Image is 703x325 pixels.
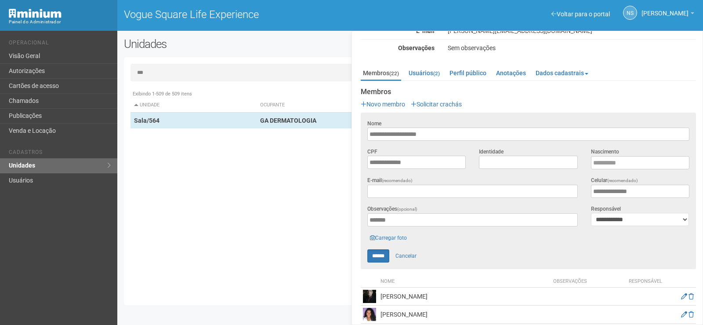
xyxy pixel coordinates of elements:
[363,290,376,303] img: user.png
[494,66,528,80] a: Anotações
[9,149,111,158] li: Cadastros
[363,308,376,321] img: user.png
[389,70,399,77] small: (22)
[9,18,111,26] div: Painel do Administrador
[9,40,111,49] li: Operacional
[361,66,401,81] a: Membros(22)
[367,120,381,128] label: Nome
[406,66,442,80] a: Usuários(2)
[367,176,413,185] label: E-mail
[623,6,637,20] a: NS
[681,293,687,300] a: Editar membro
[130,90,690,98] div: Exibindo 1-509 de 509 itens
[641,1,689,17] span: Nicolle Silva
[433,70,440,77] small: (2)
[378,306,551,324] td: [PERSON_NAME]
[130,98,257,113] th: Unidade: activate to sort column descending
[367,205,417,213] label: Observações
[447,66,489,80] a: Perfil público
[591,148,619,156] label: Nascimento
[623,276,667,288] th: Responsável
[551,276,624,288] th: Observações
[689,311,694,318] a: Excluir membro
[9,9,62,18] img: Minium
[411,101,462,108] a: Solicitar crachás
[260,117,316,124] strong: GA DERMATOLOGIA
[124,37,355,51] h2: Unidades
[134,117,159,124] strong: Sala/564
[591,205,621,213] label: Responsável
[354,44,441,52] div: Observações
[367,148,377,156] label: CPF
[591,176,638,185] label: Celular
[382,178,413,183] span: (recomendado)
[641,11,694,18] a: [PERSON_NAME]
[378,276,551,288] th: Nome
[441,44,703,52] div: Sem observações
[361,88,696,96] strong: Membros
[533,66,591,80] a: Dados cadastrais
[681,311,687,318] a: Editar membro
[361,101,405,108] a: Novo membro
[367,233,409,243] a: Carregar foto
[378,288,551,306] td: [PERSON_NAME]
[354,27,441,35] div: E-mail
[607,178,638,183] span: (recomendado)
[397,207,417,212] span: (opcional)
[124,9,404,20] h1: Vogue Square Life Experience
[479,148,504,156] label: Identidade
[257,98,487,113] th: Ocupante: activate to sort column ascending
[689,293,694,300] a: Excluir membro
[441,27,703,35] div: [PERSON_NAME][EMAIL_ADDRESS][DOMAIN_NAME]
[551,11,610,18] a: Voltar para o portal
[391,249,421,263] a: Cancelar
